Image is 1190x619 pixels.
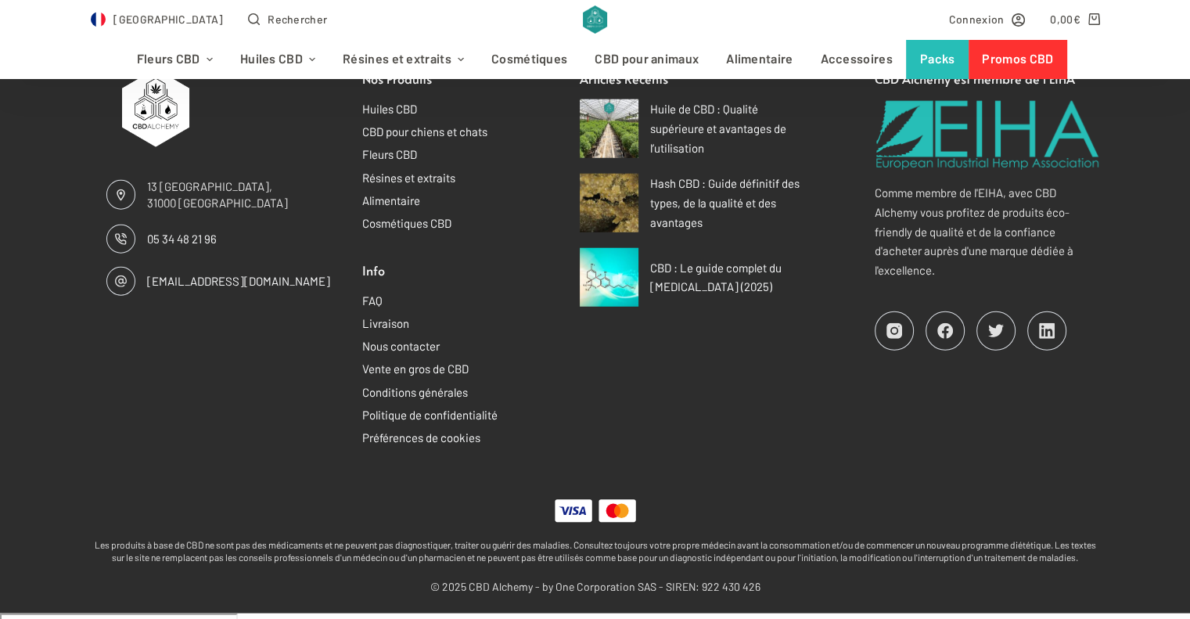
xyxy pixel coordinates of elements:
[1050,13,1080,26] bdi: 0,00
[91,580,1100,594] p: © 2025 CBD Alchemy - by One Corporation SAS - SIREN: 922 430 426
[949,10,1005,28] span: Connexion
[1050,10,1099,28] a: Panier d’achat
[580,99,638,158] img: Le chanvre fleuri : la source de notre huile de CBD.
[969,40,1067,79] a: Promos CBD
[123,40,226,79] a: Fleurs CBD
[362,408,498,422] a: Politique de confidentialité
[362,430,480,444] a: Préférences de cookies
[875,311,914,351] a: Instagram
[580,99,805,158] a: Huile de CBD : Qualité supérieure et avantages de l’utilisation
[362,316,409,330] a: Livraison
[329,40,478,79] a: Résines et extraits
[362,339,440,353] a: Nous contacter
[362,147,417,161] a: Fleurs CBD
[226,40,329,79] a: Huiles CBD
[581,40,713,79] a: CBD pour animaux
[91,539,1100,563] p: Les produits à base de CBD ne sont pas des médicaments et ne peuvent pas diagnostiquer, traiter o...
[362,216,451,230] a: Cosmétiques CBD
[91,10,224,28] a: Select Country
[650,258,805,297] span: CBD : Le guide complet du [MEDICAL_DATA] (2025)
[976,311,1016,351] a: Twitter
[650,174,805,232] span: Hash CBD : Guide définitif des types, de la qualité et des avantages
[248,10,327,28] button: Ouvrir le formulaire de recherche
[580,174,805,232] a: Hash CBD : Guide définitif des types, de la qualité et des avantages
[478,40,581,79] a: Cosmétiques
[362,124,487,139] a: CBD pour chiens et chats
[1073,13,1080,26] span: €
[580,248,805,307] a: CBD : Le guide complet du [MEDICAL_DATA] (2025)
[807,40,906,79] a: Accessoires
[362,261,588,279] h2: Info
[926,311,965,351] a: Facebook
[91,12,106,27] img: FR Flag
[650,99,805,157] span: Huile de CBD : Qualité supérieure et avantages de l’utilisation
[147,232,217,246] a: 05 34 48 21 96
[123,40,1067,79] nav: Menu d’en-tête
[580,248,638,307] img: La structure moléculaire du cannabidiol (CBD) diffère légèrement de celle du THC, ce qui explique...
[362,171,455,185] a: Résines et extraits
[268,10,327,28] span: Rechercher
[583,5,607,34] img: CBD Alchemy
[875,99,1100,171] img: CBD Alchemy est membre de l'EIHA
[362,385,468,399] a: Conditions générales
[713,40,807,79] a: Alimentaire
[362,102,417,116] a: Huiles CBD
[906,40,969,79] a: Packs
[875,183,1100,280] p: Comme membre de l'EIHA, avec CBD Alchemy vous profitez de produits éco-friendly de qualité et de ...
[1027,311,1066,351] a: LinkedIn
[362,362,469,376] a: Vente en gros de CBD
[580,174,638,232] img: Le haschisch CBD de qualité supérieure se caractérise par sa forte concentration en CBD et sa tex...
[147,274,330,288] a: [EMAIL_ADDRESS][DOMAIN_NAME]
[147,178,331,211] span: 13 [GEOGRAPHIC_DATA], 31000 [GEOGRAPHIC_DATA]
[113,10,223,28] span: [GEOGRAPHIC_DATA]
[949,10,1026,28] a: Connexion
[362,293,383,308] a: FAQ
[875,127,1100,141] a: Visitez le site web de l'EIHA
[122,69,190,147] img: CBD ALCHEMY
[362,193,420,207] a: Alimentaire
